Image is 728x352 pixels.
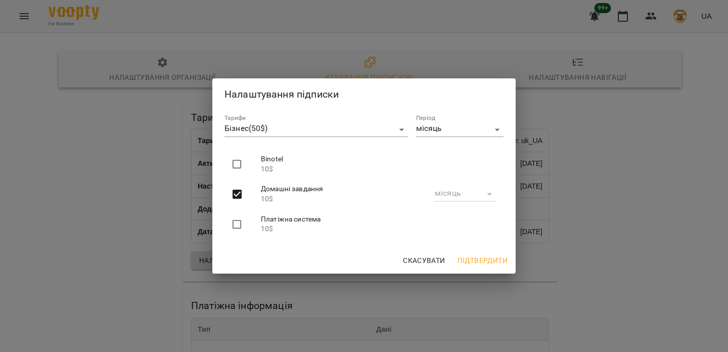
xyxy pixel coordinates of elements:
span: Домашні завдання [261,184,479,194]
h2: Налаштування підписки [224,86,504,102]
span: Платіжна система [261,214,495,225]
button: Скасувати [399,251,449,270]
p: 10$ [261,194,479,204]
div: Бізнес(50$) [224,122,408,137]
div: місяць [435,187,495,202]
button: Підтвердити [453,251,512,270]
p: 10$ [261,164,495,174]
label: Тарифи [224,115,246,121]
div: місяць [416,122,504,137]
label: Період [416,115,435,121]
span: Скасувати [403,254,445,267]
span: Binotel [261,154,495,164]
span: Підтвердити [458,254,508,267]
p: 10$ [261,224,495,234]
